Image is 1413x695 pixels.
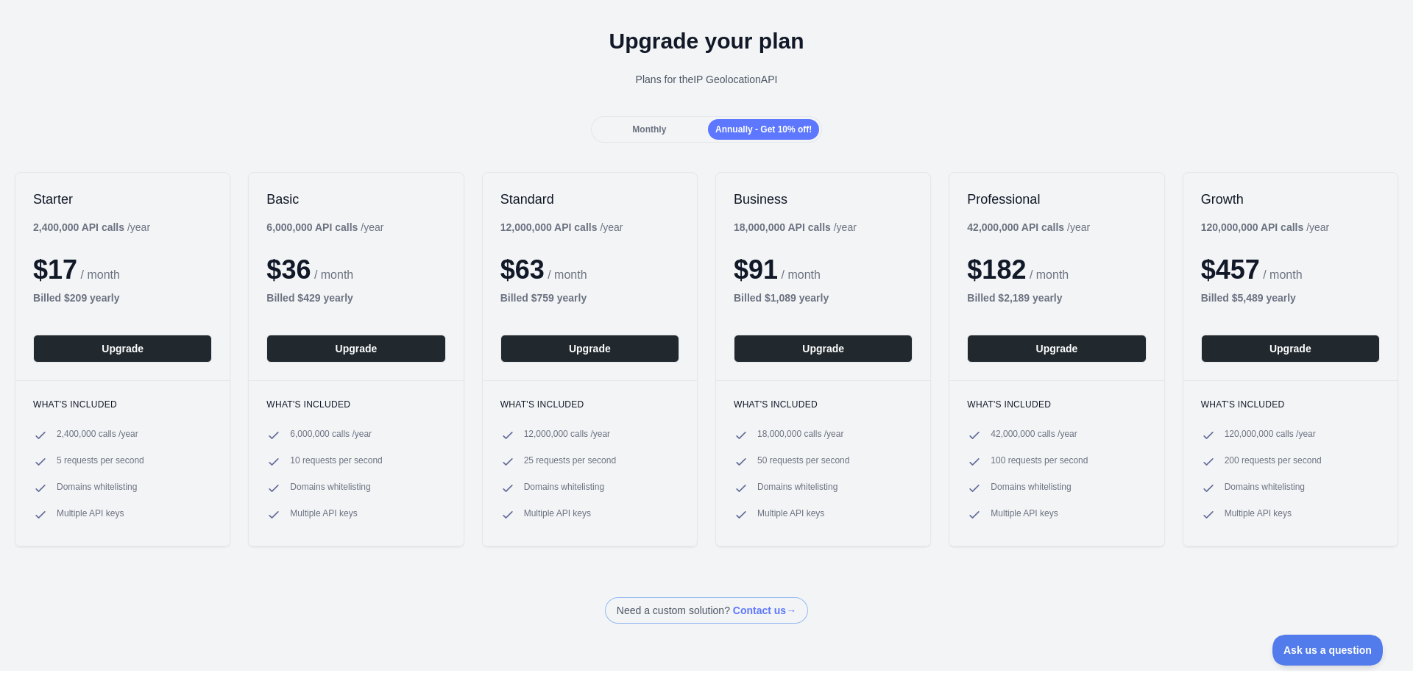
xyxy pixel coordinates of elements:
[967,254,1026,285] span: $ 182
[734,254,778,285] span: $ 91
[782,268,821,281] span: / month
[967,292,1062,304] b: Billed $ 2,189 yearly
[1030,268,1069,281] span: / month
[734,292,829,304] b: Billed $ 1,089 yearly
[1272,635,1384,666] iframe: Toggle Customer Support
[548,268,587,281] span: / month
[500,292,587,304] b: Billed $ 759 yearly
